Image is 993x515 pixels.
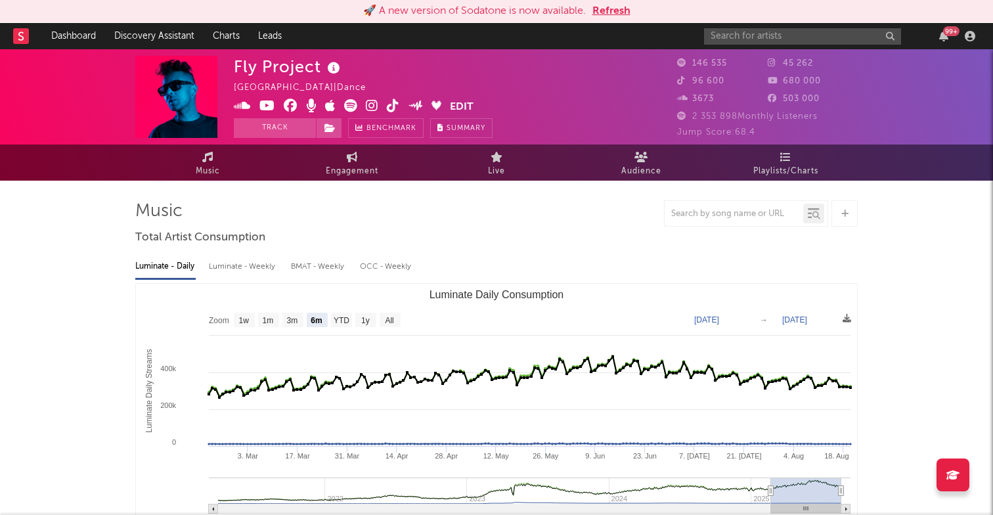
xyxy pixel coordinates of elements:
[144,349,154,432] text: Luminate Daily Streams
[665,209,803,219] input: Search by song name or URL
[585,452,605,460] text: 9. Jun
[234,118,316,138] button: Track
[105,23,204,49] a: Discovery Assistant
[386,452,408,460] text: 14. Apr
[135,256,196,278] div: Luminate - Daily
[360,256,412,278] div: OCC - Weekly
[704,28,901,45] input: Search for artists
[363,3,586,19] div: 🚀 A new version of Sodatone is now available.
[677,112,818,121] span: 2 353 898 Monthly Listeners
[172,438,176,446] text: 0
[348,118,424,138] a: Benchmark
[483,452,510,460] text: 12. May
[782,315,807,325] text: [DATE]
[488,164,505,179] span: Live
[677,59,727,68] span: 146 535
[679,452,710,460] text: 7. [DATE]
[385,316,393,325] text: All
[239,316,250,325] text: 1w
[824,452,849,460] text: 18. Aug
[234,56,343,78] div: Fly Project
[135,145,280,181] a: Music
[42,23,105,49] a: Dashboard
[727,452,762,460] text: 21. [DATE]
[287,316,298,325] text: 3m
[768,95,820,103] span: 503 000
[768,59,813,68] span: 45 262
[209,316,229,325] text: Zoom
[450,99,474,116] button: Edit
[280,145,424,181] a: Engagement
[768,77,821,85] span: 680 000
[621,164,661,179] span: Audience
[196,164,220,179] span: Music
[592,3,630,19] button: Refresh
[334,316,349,325] text: YTD
[249,23,291,49] a: Leads
[713,145,858,181] a: Playlists/Charts
[760,315,768,325] text: →
[326,164,378,179] span: Engagement
[783,452,804,460] text: 4. Aug
[939,31,948,41] button: 99+
[160,365,176,372] text: 400k
[160,401,176,409] text: 200k
[424,145,569,181] a: Live
[753,164,818,179] span: Playlists/Charts
[335,452,360,460] text: 31. Mar
[677,128,755,137] span: Jump Score: 68.4
[677,95,714,103] span: 3673
[533,452,559,460] text: 26. May
[633,452,657,460] text: 23. Jun
[238,452,259,460] text: 3. Mar
[677,77,724,85] span: 96 600
[430,118,493,138] button: Summary
[569,145,713,181] a: Audience
[447,125,485,132] span: Summary
[366,121,416,137] span: Benchmark
[694,315,719,325] text: [DATE]
[234,80,381,96] div: [GEOGRAPHIC_DATA] | Dance
[291,256,347,278] div: BMAT - Weekly
[204,23,249,49] a: Charts
[435,452,458,460] text: 28. Apr
[285,452,310,460] text: 17. Mar
[361,316,370,325] text: 1y
[263,316,274,325] text: 1m
[943,26,960,36] div: 99 +
[135,230,265,246] span: Total Artist Consumption
[311,316,322,325] text: 6m
[430,289,564,300] text: Luminate Daily Consumption
[209,256,278,278] div: Luminate - Weekly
